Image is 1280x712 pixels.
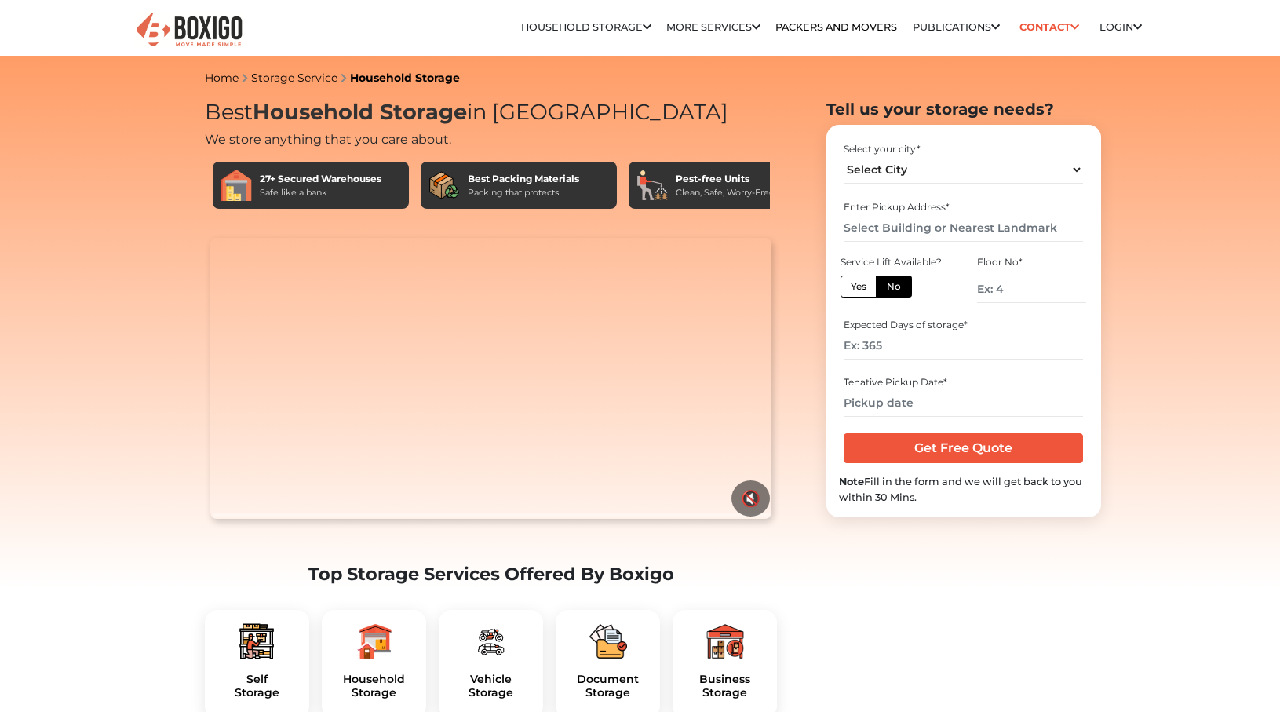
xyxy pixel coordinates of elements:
div: Enter Pickup Address [844,200,1083,214]
h5: Document Storage [568,673,647,699]
div: Floor No [977,255,1085,269]
div: Packing that protects [468,186,579,199]
b: Note [839,476,864,487]
img: Boxigo [134,11,244,49]
div: Fill in the form and we will get back to you within 30 Mins. [839,474,1089,504]
a: HouseholdStorage [334,673,414,699]
img: Pest-free Units [636,170,668,201]
h5: Self Storage [217,673,297,699]
a: VehicleStorage [451,673,531,699]
div: Expected Days of storage [844,318,1083,332]
h2: Top Storage Services Offered By Boxigo [205,564,778,585]
input: Select Building or Nearest Landmark [844,214,1083,242]
h5: Household Storage [334,673,414,699]
span: Household Storage [253,99,467,125]
h5: Business Storage [685,673,764,699]
a: BusinessStorage [685,673,764,699]
a: DocumentStorage [568,673,647,699]
a: Household Storage [350,71,460,85]
img: boxigo_packers_and_movers_plan [706,623,744,660]
a: Contact [1015,15,1085,39]
h5: Vehicle Storage [451,673,531,699]
a: More services [666,21,760,33]
div: Tenative Pickup Date [844,375,1083,389]
h1: Best in [GEOGRAPHIC_DATA] [205,100,778,126]
img: boxigo_packers_and_movers_plan [589,623,627,660]
a: Publications [913,21,1000,33]
img: 27+ Secured Warehouses [221,170,252,201]
div: Clean, Safe, Worry-Free [676,186,775,199]
a: Storage Service [251,71,337,85]
input: Ex: 4 [977,276,1085,303]
a: Household Storage [521,21,651,33]
a: Home [205,71,239,85]
a: Packers and Movers [775,21,897,33]
label: No [876,276,912,298]
a: Login [1099,21,1142,33]
div: 27+ Secured Warehouses [260,172,381,186]
span: We store anything that you care about. [205,132,451,147]
div: Pest-free Units [676,172,775,186]
label: Yes [841,276,877,298]
input: Pickup date [844,389,1083,417]
input: Ex: 365 [844,332,1083,360]
div: Select your city [844,142,1083,156]
img: boxigo_packers_and_movers_plan [472,623,509,660]
a: SelfStorage [217,673,297,699]
video: Your browser does not support the video tag. [210,238,771,519]
input: Get Free Quote [844,433,1083,463]
div: Service Lift Available? [841,255,949,269]
img: Best Packing Materials [428,170,460,201]
h2: Tell us your storage needs? [826,100,1101,119]
div: Best Packing Materials [468,172,579,186]
img: boxigo_packers_and_movers_plan [238,623,275,660]
div: Safe like a bank [260,186,381,199]
button: 🔇 [731,480,770,517]
img: boxigo_packers_and_movers_plan [355,623,392,660]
